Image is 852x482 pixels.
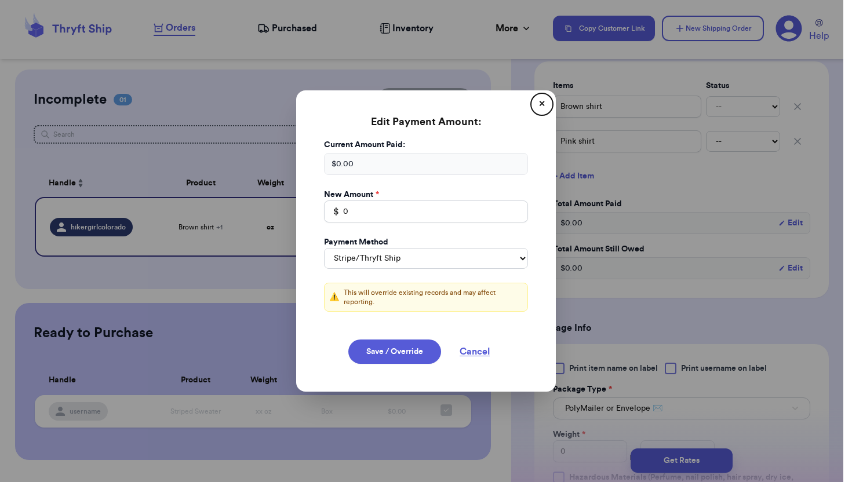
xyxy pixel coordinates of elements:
[310,104,542,139] h3: Edit Payment Amount:
[344,288,523,306] p: This will override existing records and may affect reporting.
[324,200,339,222] div: $
[324,189,379,200] label: New Amount
[324,236,388,248] label: Payment Method
[446,339,504,364] button: Cancel
[324,153,528,175] div: $ 0.00
[348,339,441,364] button: Save / Override
[329,291,339,303] span: ⚠️
[324,200,528,222] input: 0.00
[324,139,528,151] label: Current Amount Paid:
[533,95,551,114] button: ✕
